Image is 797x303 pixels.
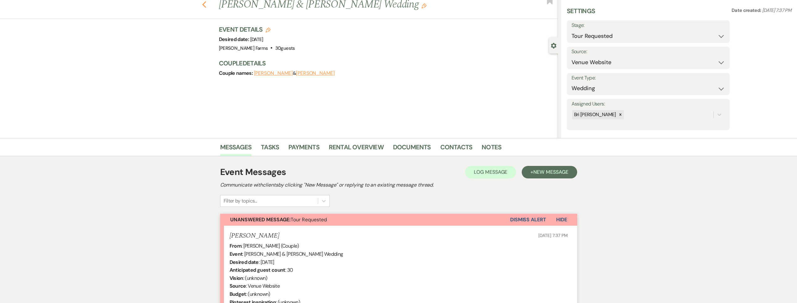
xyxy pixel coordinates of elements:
[230,275,243,281] b: Vision
[572,21,725,30] label: Stage:
[567,7,595,20] h3: Settings
[572,100,725,109] label: Assigned Users:
[219,45,268,51] span: [PERSON_NAME] Farms
[474,169,507,175] span: Log Message
[219,59,552,68] h3: Couple Details
[572,74,725,83] label: Event Type:
[732,7,762,13] span: Date created:
[261,142,279,156] a: Tasks
[510,214,546,226] button: Dismiss Alert
[230,216,291,223] strong: Unanswered Message:
[556,216,567,223] span: Hide
[230,291,246,297] b: Budget
[230,216,327,223] span: Tour Requested
[230,259,259,265] b: Desired date
[220,142,252,156] a: Messages
[465,166,516,178] button: Log Message
[329,142,384,156] a: Rental Overview
[220,166,286,179] h1: Event Messages
[230,232,279,240] h5: [PERSON_NAME]
[422,3,427,8] button: Edit
[224,197,257,205] div: Filter by topics...
[254,71,293,76] button: [PERSON_NAME]
[254,70,335,76] span: &
[572,47,725,56] label: Source:
[230,283,246,289] b: Source
[393,142,431,156] a: Documents
[440,142,473,156] a: Contacts
[546,214,577,226] button: Hide
[230,267,285,273] b: Anticipated guest count
[230,243,241,249] b: From
[538,233,567,238] span: [DATE] 7:37 PM
[219,25,295,34] h3: Event Details
[288,142,319,156] a: Payments
[220,181,577,189] h2: Communicate with clients by clicking "New Message" or replying to an existing message thread.
[533,169,568,175] span: New Message
[230,251,243,257] b: Event
[275,45,295,51] span: 30 guests
[250,36,263,43] span: [DATE]
[220,214,510,226] button: Unanswered Message:Tour Requested
[219,70,254,76] span: Couple names:
[296,71,335,76] button: [PERSON_NAME]
[482,142,501,156] a: Notes
[572,110,617,119] div: Bri [PERSON_NAME]
[762,7,791,13] span: [DATE] 7:37 PM
[219,36,250,43] span: Desired date:
[522,166,577,178] button: +New Message
[551,42,556,48] button: Close lead details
